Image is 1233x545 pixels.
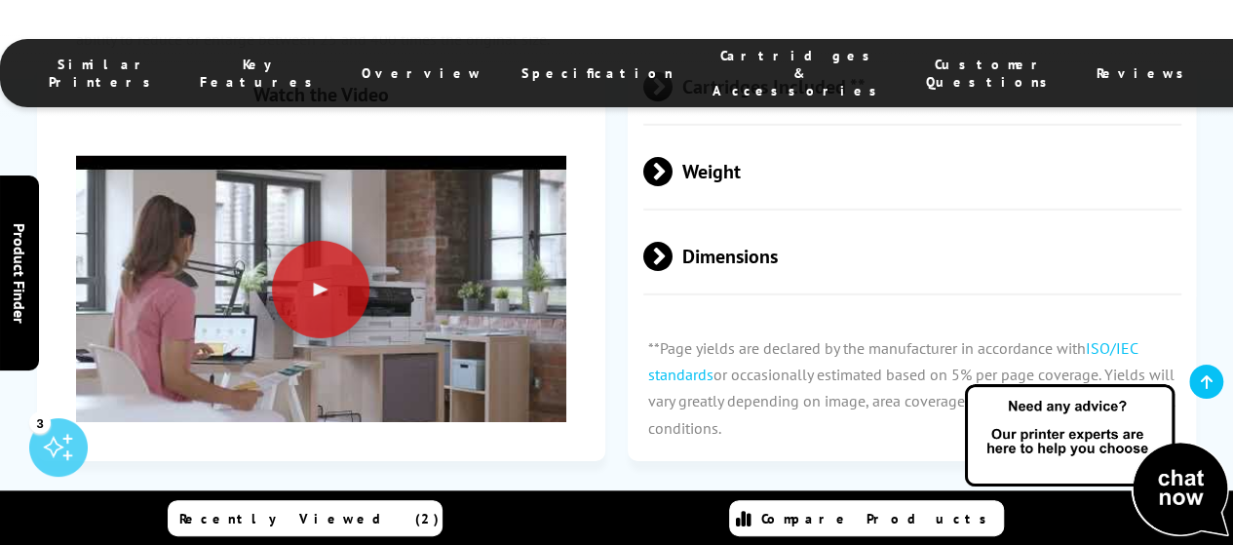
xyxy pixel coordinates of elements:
[1097,64,1194,82] span: Reviews
[49,56,161,91] span: Similar Printers
[761,510,997,527] span: Compare Products
[729,500,1004,536] a: Compare Products
[200,56,323,91] span: Key Features
[521,64,674,82] span: Specification
[29,411,51,433] div: 3
[10,222,29,323] span: Product Finder
[168,500,443,536] a: Recently Viewed (2)
[362,64,482,82] span: Overview
[713,47,887,99] span: Cartridges & Accessories
[926,56,1058,91] span: Customer Questions
[179,510,440,527] span: Recently Viewed (2)
[628,316,1196,461] p: **Page yields are declared by the manufacturer in accordance with or occasionally estimated based...
[76,124,566,491] img: Play
[643,136,1181,209] span: Weight
[643,220,1181,293] span: Dimensions
[960,381,1233,541] img: Open Live Chat window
